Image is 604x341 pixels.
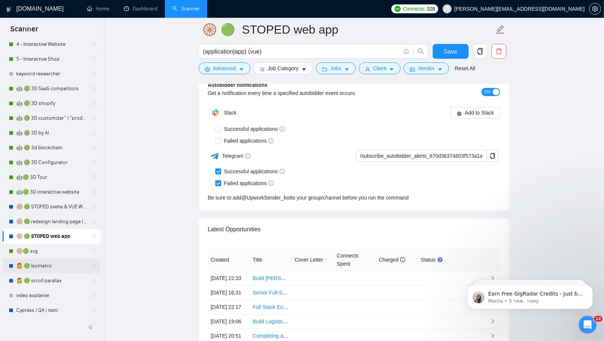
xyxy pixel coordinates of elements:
[205,67,210,72] span: setting
[253,290,412,296] a: Senior Full-Stack Developer - European B2B SaaS Financial Platform
[269,138,274,143] span: info-circle
[490,319,495,324] span: right
[16,170,87,185] a: 🤖🟢 3D Tour
[322,67,327,72] span: folder
[203,47,401,56] input: Search Freelance Jobs...
[91,278,97,284] span: holder
[245,153,250,158] span: info-circle
[400,257,405,262] span: info-circle
[253,62,313,74] button: barsJob Categorycaret-down
[487,153,498,159] span: copy
[253,275,409,281] a: Build [PERSON_NAME] Search & Matching Bot for Small Nonprofits
[91,115,97,121] span: holder
[438,67,443,72] span: caret-down
[253,304,352,310] a: Full Stack Engineer (with AI/ML Integration)
[268,64,298,72] span: Job Category
[16,140,87,155] a: 🤖 🟢 3d blockchain
[365,67,370,72] span: user
[91,293,97,299] span: holder
[16,214,87,229] a: 🛞 🟢 redesign landing page (animat*) | 3D
[210,151,219,161] img: ww3wtPAAAAAElFTkSuQmCC
[457,111,462,116] span: slack
[88,324,95,331] span: double-left
[418,64,434,72] span: Vendor
[91,263,97,269] span: holder
[224,110,236,116] span: Slack
[208,249,250,271] th: Created
[445,6,450,11] span: user
[379,257,405,263] span: Charged
[16,96,87,111] a: 🤖 🟢 3D shopify
[16,288,87,303] a: video explainer
[208,89,427,97] div: Get a notification every time a specified autobidder event occurs.
[437,256,443,263] div: Tooltip anchor
[16,81,87,96] a: 🤖 🟢 3D SaaS competitors
[473,44,487,59] button: copy
[253,333,315,339] a: Completing a Software/app
[199,62,250,74] button: settingAdvancedcaret-down
[490,333,495,338] span: right
[91,307,97,313] span: holder
[124,6,158,12] a: dashboardDashboard
[91,71,97,77] span: holder
[444,47,457,56] span: Save
[492,44,506,59] button: delete
[427,5,435,13] span: 328
[172,6,200,12] a: searchScanner
[91,160,97,166] span: holder
[4,24,44,39] span: Scanner
[91,100,97,106] span: holder
[334,249,376,271] th: Connects Spent
[16,67,87,81] a: keyword researcher
[590,6,601,12] span: setting
[91,41,97,47] span: holder
[91,204,97,210] span: holder
[487,150,499,162] button: copy
[253,318,398,324] a: Build Logistics Platform – Web MVP or Website + Android MVP
[221,137,277,145] span: Failed applications
[433,44,469,59] button: Save
[292,249,334,271] th: Cover Letter
[330,64,341,72] span: Jobs
[91,86,97,92] span: holder
[208,314,250,329] td: [DATE] 19:06
[465,109,494,117] span: Add to Slack
[269,181,274,186] span: info-circle
[91,130,97,136] span: holder
[208,219,500,240] div: Latest Opportunities
[589,3,601,15] button: setting
[414,48,428,55] span: search
[589,6,601,12] a: setting
[203,20,494,39] input: Scanner name...
[373,64,387,72] span: Client
[208,105,223,120] img: hpQkSZIkSZIkSZIkSZIkSZIkSZIkSZIkSZIkSZIkSZIkSZIkSZIkSZIkSZIkSZIkSZIkSZIkSZIkSZIkSZIkSZIkSZIkSZIkS...
[16,303,87,318] a: Cypress | QA | testi
[359,62,401,74] button: userClientcaret-down
[91,233,97,239] span: holder
[473,48,487,55] span: copy
[242,194,291,202] a: @UpworkSender_bot
[250,286,292,300] td: Senior Full-Stack Developer - European B2B SaaS Financial Platform
[91,219,97,225] span: holder
[208,82,268,88] b: Autobidder notifications
[414,44,428,59] button: search
[6,3,11,15] img: logo
[280,126,285,132] span: info-circle
[316,62,356,74] button: folderJobscaret-down
[16,244,87,259] a: 🛞🟢 svg
[579,316,597,334] iframe: Intercom live chat
[280,169,285,174] span: info-circle
[208,300,250,314] td: [DATE] 22:17
[221,125,288,133] span: Successful applications
[208,286,250,300] td: [DATE] 16:31
[404,62,449,74] button: idcardVendorcaret-down
[250,314,292,329] td: Build Logistics Platform – Web MVP or Website + Android MVP
[16,52,87,67] a: 5 - Interactive Shop
[404,49,409,54] span: info-circle
[260,67,265,72] span: bars
[16,155,87,170] a: 🤖 🟢 3D Configurator
[403,5,425,13] span: Connects:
